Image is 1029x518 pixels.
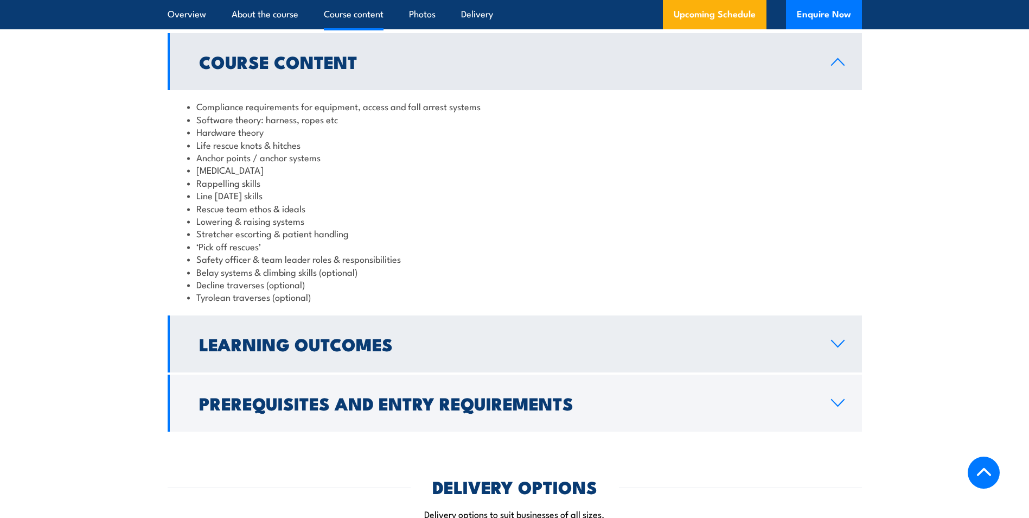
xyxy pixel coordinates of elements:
li: Rescue team ethos & ideals [187,202,842,214]
li: [MEDICAL_DATA] [187,163,842,176]
li: Rappelling skills [187,176,842,189]
li: Hardware theory [187,125,842,138]
li: Software theory: harness, ropes etc [187,113,842,125]
h2: DELIVERY OPTIONS [432,479,597,494]
li: Safety officer & team leader roles & responsibilities [187,252,842,265]
li: Lowering & raising systems [187,214,842,227]
h2: Learning Outcomes [199,336,814,351]
a: Learning Outcomes [168,315,862,372]
h2: Prerequisites and Entry Requirements [199,395,814,410]
li: Belay systems & climbing skills (optional) [187,266,842,278]
li: Tyrolean traverses (optional) [187,290,842,303]
li: Line [DATE] skills [187,189,842,201]
li: Stretcher escorting & patient handling [187,227,842,239]
li: Anchor points / anchor systems [187,151,842,163]
a: Prerequisites and Entry Requirements [168,375,862,432]
h2: Course Content [199,54,814,69]
li: Life rescue knots & hitches [187,138,842,151]
li: Compliance requirements for equipment, access and fall arrest systems [187,100,842,112]
a: Course Content [168,33,862,90]
li: ‘Pick off rescues’ [187,240,842,252]
li: Decline traverses (optional) [187,278,842,290]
